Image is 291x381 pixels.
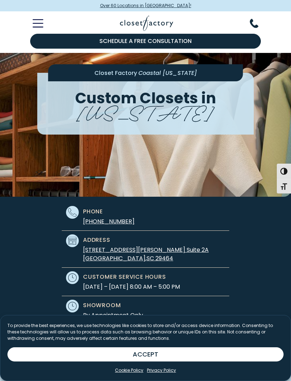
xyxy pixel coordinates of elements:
span: Custom Closets in [75,87,216,109]
a: [PHONE_NUMBER] [83,217,134,225]
span: 29464 [155,254,173,262]
span: Closet Factory [94,69,137,77]
span: [GEOGRAPHIC_DATA] [83,254,145,262]
span: Customer Service Hours [83,273,166,281]
span: By Appointment Only [83,311,143,320]
img: Closet Factory Logo [120,16,173,31]
span: Over 60 Locations in [GEOGRAPHIC_DATA]! [100,2,191,9]
span: Phone [83,207,103,216]
p: To provide the best experiences, we use technologies like cookies to store and/or access device i... [7,322,284,342]
button: Toggle High Contrast [277,164,291,179]
span: [DATE] – [DATE] 8:00 AM – 5:00 PM [83,283,180,291]
button: Toggle Font size [277,179,291,194]
a: [STREET_ADDRESS][PERSON_NAME] Suite 2A [GEOGRAPHIC_DATA],SC 29464 [83,246,209,262]
button: Phone Number [250,19,267,28]
span: Address [83,236,110,244]
a: Schedule a Free Consultation [30,34,261,49]
span: Showroom [83,301,121,310]
span: SC [147,254,154,262]
span: [STREET_ADDRESS][PERSON_NAME] Suite 2A [83,246,209,254]
span: Coastal [US_STATE] [138,69,197,77]
a: Cookie Policy [115,367,143,374]
a: Privacy Policy [147,367,176,374]
button: ACCEPT [7,347,284,361]
button: Toggle Mobile Menu [24,19,43,28]
span: [US_STATE] [77,97,214,125]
